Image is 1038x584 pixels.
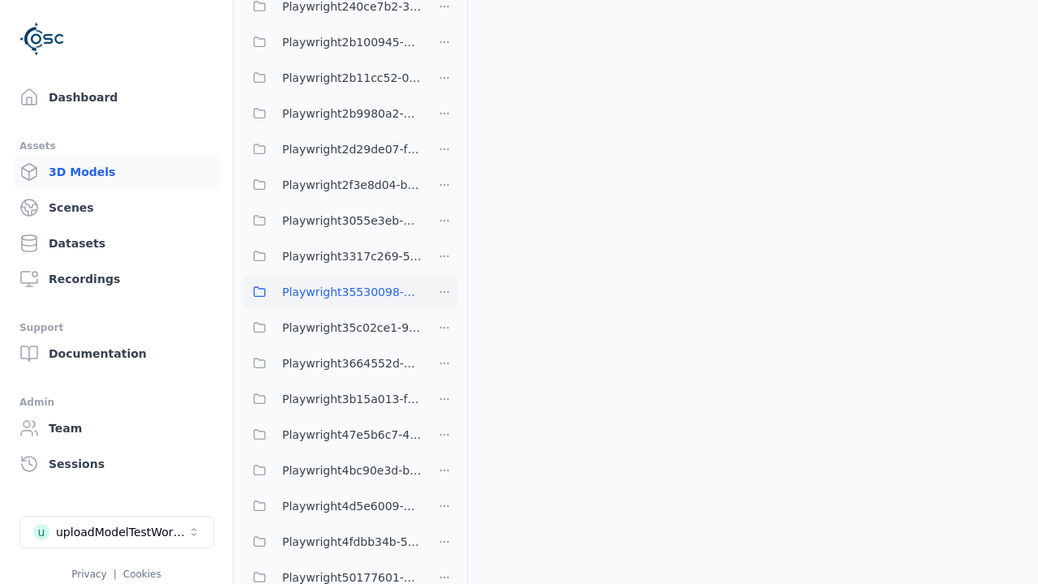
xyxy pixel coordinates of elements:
[71,569,106,580] a: Privacy
[282,461,422,480] span: Playwright4bc90e3d-b28e-499b-8cde-cbe16f3d604d
[114,569,117,580] span: |
[243,526,422,558] button: Playwright4fdbb34b-5437-48a1-8553-cf4976acc1d6
[282,32,422,52] span: Playwright2b100945-5e37-4e67-add5-74094d6728ed
[282,104,422,123] span: Playwright2b9980a2-7a25-4247-8dfe-c032924c27c3
[282,282,422,302] span: Playwright35530098-6366-439e-ab9f-3c272e643f9b
[243,419,422,451] button: Playwright47e5b6c7-483e-4dfd-b03f-d586c4c73925
[56,524,187,540] div: uploadModelTestWorkspace
[282,211,422,230] span: Playwright3055e3eb-1f19-49c1-9b41-f3517f67aecb
[13,227,220,260] a: Datasets
[123,569,161,580] a: Cookies
[282,68,422,88] span: Playwright2b11cc52-0628-45c2-b254-e7a188ec4503
[19,318,213,337] div: Support
[13,337,220,370] a: Documentation
[282,175,422,195] span: Playwright2f3e8d04-b27a-4593-b3f5-8ad49eedaf48
[13,156,220,188] a: 3D Models
[282,496,422,516] span: Playwright4d5e6009-07b2-4f4d-960f-b02d8caef366
[282,389,422,409] span: Playwright3b15a013-f6c4-4fe4-a2d7-9974b3d4325d
[243,240,422,273] button: Playwright3317c269-58b7-4973-9c9f-bd9d65791c78
[19,136,213,156] div: Assets
[13,412,220,444] a: Team
[13,81,220,114] a: Dashboard
[19,16,65,62] img: Logo
[243,311,422,344] button: Playwright35c02ce1-914c-40ad-8cae-2dfc61aed4b1
[243,490,422,522] button: Playwright4d5e6009-07b2-4f4d-960f-b02d8caef366
[243,26,422,58] button: Playwright2b100945-5e37-4e67-add5-74094d6728ed
[243,347,422,380] button: Playwright3664552d-abb7-4d81-b5dc-71303becf433
[243,97,422,130] button: Playwright2b9980a2-7a25-4247-8dfe-c032924c27c3
[243,276,422,308] button: Playwright35530098-6366-439e-ab9f-3c272e643f9b
[13,448,220,480] a: Sessions
[243,62,422,94] button: Playwright2b11cc52-0628-45c2-b254-e7a188ec4503
[33,524,49,540] div: u
[282,318,422,337] span: Playwright35c02ce1-914c-40ad-8cae-2dfc61aed4b1
[243,383,422,415] button: Playwright3b15a013-f6c4-4fe4-a2d7-9974b3d4325d
[243,204,422,237] button: Playwright3055e3eb-1f19-49c1-9b41-f3517f67aecb
[282,425,422,444] span: Playwright47e5b6c7-483e-4dfd-b03f-d586c4c73925
[13,263,220,295] a: Recordings
[282,140,422,159] span: Playwright2d29de07-fc79-40fd-bff8-f99a328a8471
[19,393,213,412] div: Admin
[19,516,214,548] button: Select a workspace
[243,454,422,487] button: Playwright4bc90e3d-b28e-499b-8cde-cbe16f3d604d
[13,191,220,224] a: Scenes
[282,247,422,266] span: Playwright3317c269-58b7-4973-9c9f-bd9d65791c78
[243,133,422,165] button: Playwright2d29de07-fc79-40fd-bff8-f99a328a8471
[282,532,422,552] span: Playwright4fdbb34b-5437-48a1-8553-cf4976acc1d6
[243,169,422,201] button: Playwright2f3e8d04-b27a-4593-b3f5-8ad49eedaf48
[282,354,422,373] span: Playwright3664552d-abb7-4d81-b5dc-71303becf433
